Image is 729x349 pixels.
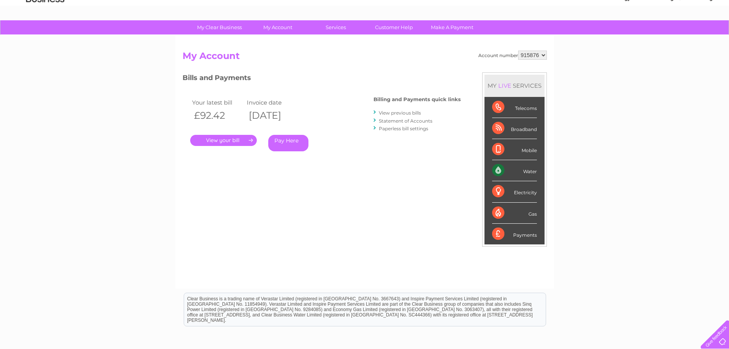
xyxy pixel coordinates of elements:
a: Statement of Accounts [379,118,432,124]
div: Mobile [492,139,537,160]
a: 0333 014 3131 [585,4,638,13]
a: Log out [704,33,722,38]
div: Clear Business is a trading name of Verastar Limited (registered in [GEOGRAPHIC_DATA] No. 3667643... [184,4,546,37]
div: LIVE [497,82,513,89]
div: Broadband [492,118,537,139]
a: Contact [678,33,697,38]
div: MY SERVICES [484,75,545,97]
h4: Billing and Payments quick links [373,97,461,102]
th: £92.42 [190,108,245,123]
div: Payments [492,224,537,244]
h2: My Account [183,51,547,65]
div: Electricity [492,181,537,202]
th: [DATE] [245,108,300,123]
a: Services [304,20,367,34]
img: logo.png [26,20,65,43]
a: Energy [613,33,630,38]
a: Paperless bill settings [379,126,428,131]
td: Your latest bill [190,97,245,108]
a: Pay Here [268,135,308,151]
div: Gas [492,203,537,224]
a: My Clear Business [188,20,251,34]
a: . [190,135,257,146]
a: Make A Payment [421,20,484,34]
div: Telecoms [492,97,537,118]
h3: Bills and Payments [183,72,461,86]
a: My Account [246,20,309,34]
a: Customer Help [362,20,426,34]
a: View previous bills [379,110,421,116]
a: Blog [662,33,674,38]
td: Invoice date [245,97,300,108]
div: Water [492,160,537,181]
a: Telecoms [635,33,658,38]
a: Water [594,33,609,38]
div: Account number [478,51,547,60]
